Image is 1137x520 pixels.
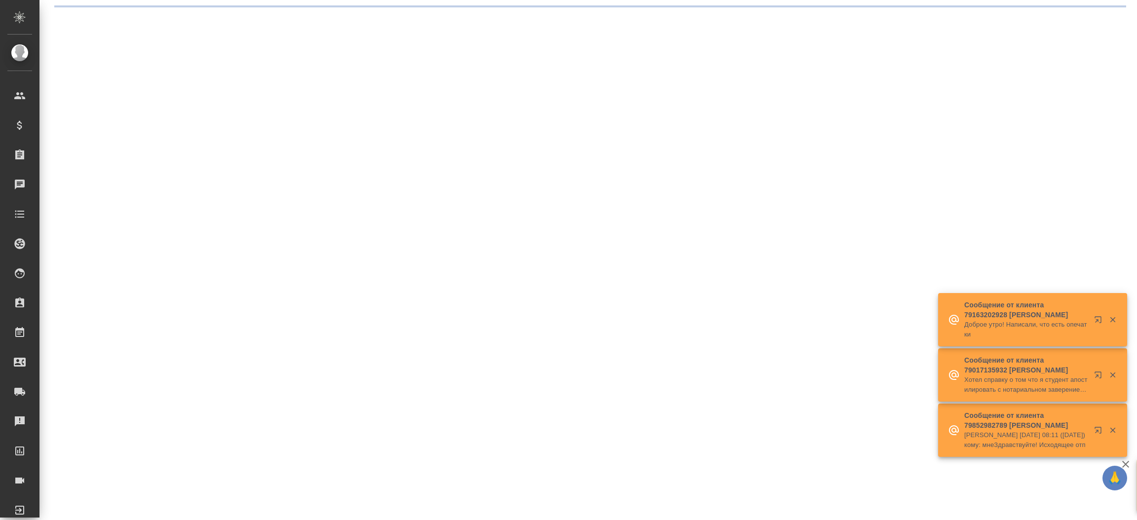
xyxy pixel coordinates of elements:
[964,300,1088,320] p: Сообщение от клиента 79163202928 [PERSON_NAME]
[1102,371,1123,379] button: Закрыть
[964,410,1088,430] p: Сообщение от клиента 79852982789 [PERSON_NAME]
[1102,315,1123,324] button: Закрыть
[1088,365,1112,389] button: Открыть в новой вкладке
[964,355,1088,375] p: Сообщение от клиента 79017135932 [PERSON_NAME]
[1088,310,1112,334] button: Открыть в новой вкладке
[964,430,1088,450] p: [PERSON_NAME] [DATE] 08:11 ([DATE]) кому: мне ​​​​​​​​​​Здравствуйте! Исходящее отп
[1088,420,1112,444] button: Открыть в новой вкладке
[964,375,1088,395] p: Хотел справку о том что я студент апостилировать с нотариальном заверением сколько это будет стоить?
[1102,426,1123,435] button: Закрыть
[964,320,1088,339] p: Доброе утро! Написали, что есть опечатки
